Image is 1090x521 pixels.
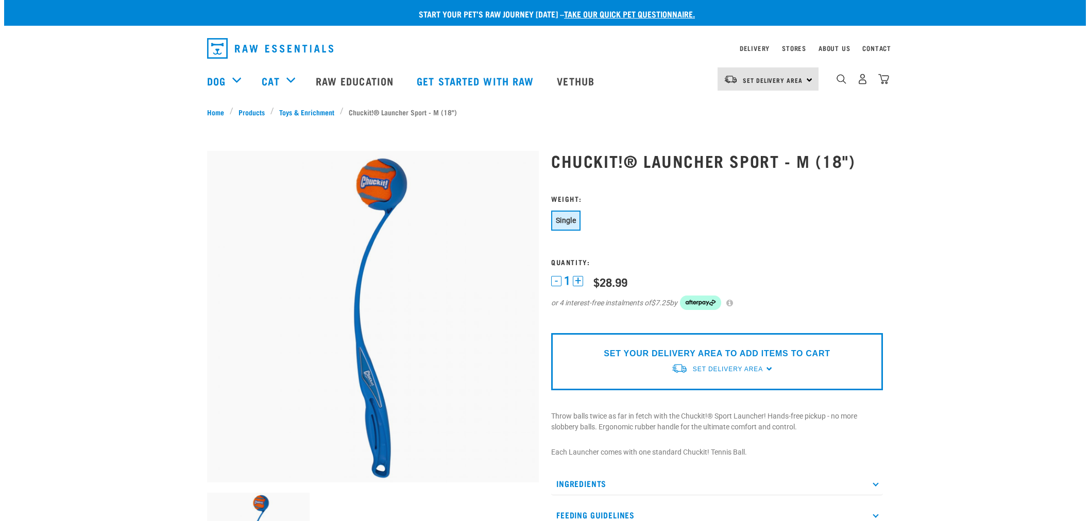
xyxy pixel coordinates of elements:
a: Delivery [740,46,770,50]
a: Cat [262,73,279,89]
a: take our quick pet questionnaire. [564,11,695,16]
button: - [551,276,561,286]
a: Home [207,107,230,117]
h1: Chuckit!® Launcher Sport - M (18") [551,151,883,170]
a: Raw Education [305,60,406,101]
img: van-moving.png [724,75,738,84]
span: 1 [564,275,570,286]
img: user.png [857,74,868,84]
span: Single [556,216,576,224]
span: $7.25 [651,298,670,308]
a: Contact [862,46,891,50]
img: Afterpay [680,296,721,310]
div: $28.99 [593,275,627,288]
nav: dropdown navigation [199,34,891,63]
span: Set Delivery Area [693,366,763,373]
a: Vethub [547,60,607,101]
h3: Weight: [551,195,883,202]
p: Each Launcher comes with one standard Chuckit! Tennis Ball. [551,447,883,458]
p: Ingredients [551,472,883,495]
a: About Us [819,46,850,50]
p: SET YOUR DELIVERY AREA TO ADD ITEMS TO CART [604,348,830,360]
div: or 4 interest-free instalments of by [551,296,883,310]
img: Bb5c5226 acd4 4c0e 81f5 c383e1e1d35b 1 35d3d51dffbaba34a78f507489e2669f [207,151,539,482]
button: Single [551,211,581,231]
h3: Quantity: [551,258,883,266]
img: Raw Essentials Logo [207,38,333,59]
p: Throw balls twice as far in fetch with the Chuckit!® Sport Launcher! Hands-free pickup - no more ... [551,411,883,432]
span: Set Delivery Area [743,78,803,82]
a: Toys & Enrichment [274,107,340,117]
nav: breadcrumbs [207,107,883,117]
a: Products [233,107,270,117]
a: Stores [782,46,806,50]
nav: dropdown navigation [4,60,1086,101]
img: van-moving.png [671,363,688,374]
button: + [573,276,583,286]
a: Dog [207,73,226,89]
img: home-icon-1@2x.png [837,74,846,84]
img: home-icon@2x.png [878,74,889,84]
a: Get started with Raw [406,60,547,101]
